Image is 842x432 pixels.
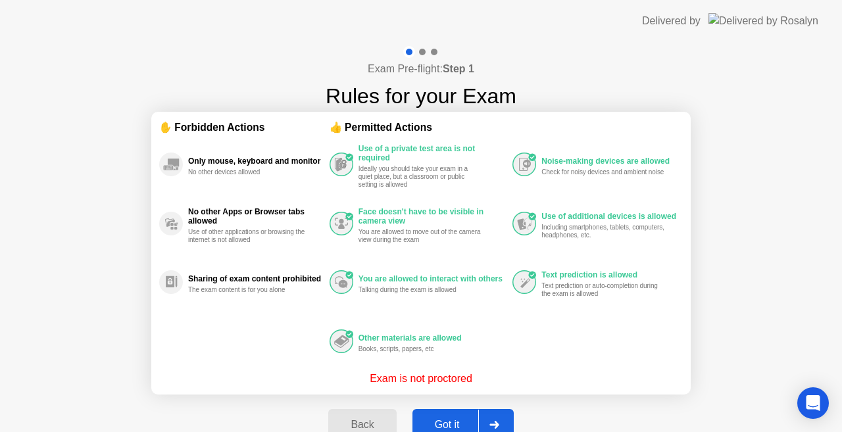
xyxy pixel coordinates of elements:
b: Step 1 [443,63,474,74]
div: Got it [416,419,478,431]
div: Noise-making devices are allowed [541,156,676,166]
div: 👍 Permitted Actions [330,120,683,135]
div: Talking during the exam is allowed [359,286,483,294]
div: ✋ Forbidden Actions [159,120,330,135]
div: Face doesn't have to be visible in camera view [359,207,507,226]
div: Use of a private test area is not required [359,144,507,162]
div: Use of additional devices is allowed [541,212,676,221]
div: Back [332,419,392,431]
div: You are allowed to interact with others [359,274,507,283]
div: Sharing of exam content prohibited [188,274,323,283]
div: Only mouse, keyboard and monitor [188,156,323,166]
div: You are allowed to move out of the camera view during the exam [359,228,483,244]
div: Use of other applications or browsing the internet is not allowed [188,228,312,244]
div: Delivered by [642,13,701,29]
div: Open Intercom Messenger [797,387,829,419]
div: Ideally you should take your exam in a quiet place, but a classroom or public setting is allowed [359,165,483,189]
div: The exam content is for you alone [188,286,312,294]
div: Including smartphones, tablets, computers, headphones, etc. [541,224,666,239]
div: Other materials are allowed [359,333,507,343]
h4: Exam Pre-flight: [368,61,474,77]
h1: Rules for your Exam [326,80,516,112]
div: Check for noisy devices and ambient noise [541,168,666,176]
p: Exam is not proctored [370,371,472,387]
img: Delivered by Rosalyn [708,13,818,28]
div: No other devices allowed [188,168,312,176]
div: Text prediction is allowed [541,270,676,279]
div: Text prediction or auto-completion during the exam is allowed [541,282,666,298]
div: No other Apps or Browser tabs allowed [188,207,323,226]
div: Books, scripts, papers, etc [359,345,483,353]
